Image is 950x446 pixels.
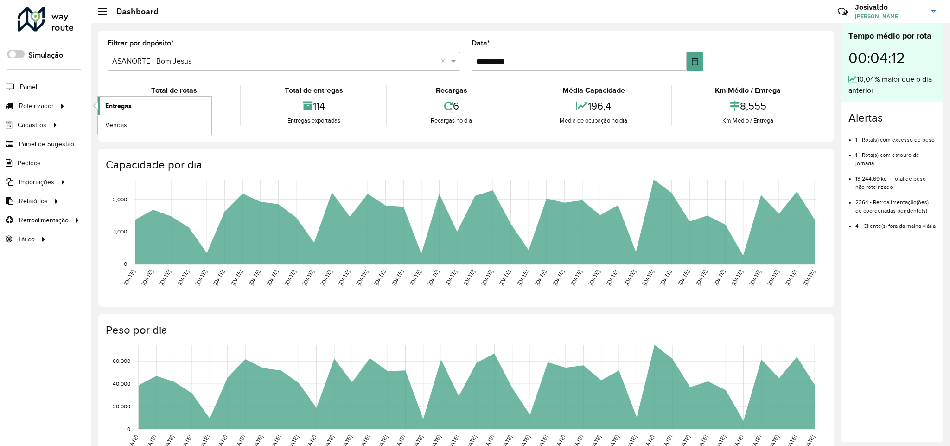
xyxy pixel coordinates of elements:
text: 0 [127,426,130,432]
div: 6 [389,96,513,116]
text: 20,000 [113,403,130,409]
text: [DATE] [140,269,154,286]
span: [PERSON_NAME] [855,12,924,20]
div: 114 [243,96,384,116]
li: 2264 - Retroalimentação(ões) de coordenadas pendente(s) [855,191,936,215]
text: [DATE] [408,269,422,286]
span: Tático [18,234,35,244]
text: [DATE] [176,269,190,286]
label: Filtrar por depósito [108,38,174,49]
text: 0 [124,261,127,267]
text: [DATE] [730,269,744,286]
text: [DATE] [498,269,511,286]
h4: Peso por dia [106,323,824,337]
text: [DATE] [122,269,136,286]
text: [DATE] [659,269,672,286]
span: Vendas [105,120,127,130]
text: [DATE] [230,269,243,286]
text: [DATE] [766,269,779,286]
button: Choose Date [687,52,703,71]
span: Painel [20,82,37,92]
text: [DATE] [391,269,404,286]
text: [DATE] [212,269,225,286]
text: [DATE] [373,269,386,286]
div: 10,04% maior que o dia anterior [848,74,936,96]
div: Entregas exportadas [243,116,384,125]
li: 4 - Cliente(s) fora da malha viária [855,215,936,230]
text: 40,000 [113,381,130,387]
div: Média de ocupação no dia [519,116,669,125]
li: 1 - Rota(s) com estouro de jornada [855,144,936,168]
span: Entregas [105,101,132,111]
text: [DATE] [266,269,279,286]
span: Painel de Sugestão [19,139,74,149]
text: [DATE] [569,269,583,286]
text: [DATE] [462,269,476,286]
label: Simulação [28,50,63,61]
div: Recargas [389,85,513,96]
text: [DATE] [713,269,726,286]
text: [DATE] [748,269,762,286]
li: 13.244,69 kg - Total de peso não roteirizado [855,168,936,191]
div: 00:04:12 [848,42,936,74]
text: [DATE] [355,269,369,286]
text: [DATE] [695,269,708,286]
text: [DATE] [158,269,172,286]
div: Média Capacidade [519,85,669,96]
text: [DATE] [444,269,458,286]
text: [DATE] [427,269,440,286]
h4: Capacidade por dia [106,158,824,172]
text: 2,000 [113,196,127,202]
span: Pedidos [18,158,41,168]
text: [DATE] [534,269,547,286]
a: Entregas [98,97,211,115]
h4: Alertas [848,111,936,125]
span: Roteirizador [19,101,54,111]
text: [DATE] [301,269,315,286]
text: 1,000 [114,229,127,235]
text: [DATE] [337,269,351,286]
div: 196,4 [519,96,669,116]
label: Data [472,38,490,49]
li: 1 - Rota(s) com excesso de peso [855,129,936,144]
div: Tempo médio por rota [848,30,936,42]
text: [DATE] [516,269,529,286]
text: [DATE] [677,269,690,286]
h2: Dashboard [107,6,159,17]
text: [DATE] [248,269,261,286]
text: 60,000 [113,358,130,364]
text: [DATE] [605,269,618,286]
div: Km Médio / Entrega [674,85,822,96]
text: [DATE] [480,269,494,286]
span: Cadastros [18,120,46,130]
text: [DATE] [802,269,816,286]
span: Relatórios [19,196,48,206]
text: [DATE] [283,269,297,286]
span: Importações [19,177,54,187]
div: Total de entregas [243,85,384,96]
text: [DATE] [623,269,637,286]
div: 8,555 [674,96,822,116]
text: [DATE] [552,269,565,286]
span: Clear all [441,56,449,67]
text: [DATE] [587,269,601,286]
a: Vendas [98,116,211,134]
text: [DATE] [319,269,332,286]
span: Retroalimentação [19,215,69,225]
text: [DATE] [641,269,655,286]
text: [DATE] [194,269,208,286]
a: Contato Rápido [833,2,853,22]
div: Total de rotas [110,85,238,96]
div: Km Médio / Entrega [674,116,822,125]
h3: Josivaldo [855,3,924,12]
text: [DATE] [784,269,797,286]
div: Recargas no dia [389,116,513,125]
